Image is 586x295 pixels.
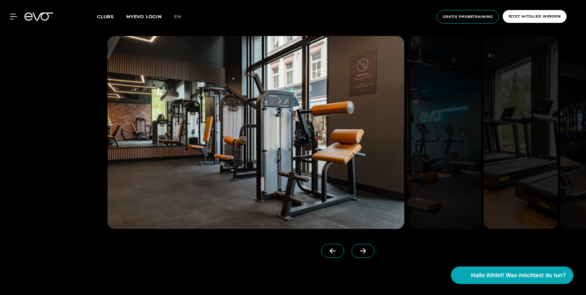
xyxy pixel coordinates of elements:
[484,36,558,229] img: evofitness
[451,267,573,284] button: Hallo Athlet! Was möchtest du tun?
[97,14,114,19] span: Clubs
[471,271,566,280] span: Hallo Athlet! Was möchtest du tun?
[97,13,126,19] a: Clubs
[107,36,404,229] img: evofitness
[508,14,561,19] span: Jetzt Mitglied werden
[443,14,493,19] span: Gratis Probetraining
[174,13,189,20] a: en
[435,10,501,23] a: Gratis Probetraining
[174,14,181,19] span: en
[407,36,481,229] img: evofitness
[501,10,568,23] a: Jetzt Mitglied werden
[126,14,162,19] a: MYEVO LOGIN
